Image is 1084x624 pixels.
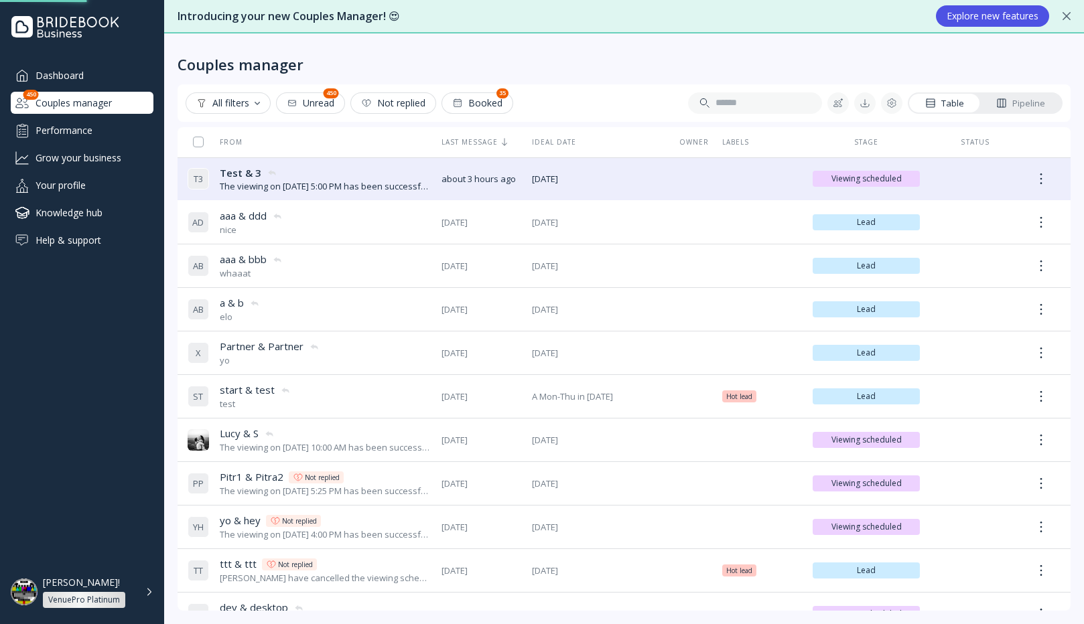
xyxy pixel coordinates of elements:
[726,391,752,402] span: Hot lead
[532,608,666,621] span: [DATE]
[442,216,521,229] span: [DATE]
[220,426,259,441] span: Lucy & S
[11,174,153,196] a: Your profile
[220,296,244,310] span: a & b
[532,521,666,534] span: [DATE]
[442,137,521,147] div: Last message
[11,202,153,224] a: Knowledge hub
[220,441,431,454] div: The viewing on [DATE] 10:00 AM has been successfully created by [PERSON_NAME].
[287,98,334,108] div: Unread
[178,55,303,74] div: Couples manager
[442,477,521,490] span: [DATE]
[818,522,914,532] span: Viewing scheduled
[220,267,283,280] div: whaaat
[818,304,914,315] span: Lead
[188,168,209,189] div: T 3
[220,485,431,497] div: The viewing on [DATE] 5:25 PM has been successfully created by [PERSON_NAME].
[726,565,752,576] span: Hot lead
[43,576,120,589] div: [PERSON_NAME]!
[361,98,425,108] div: Not replied
[818,173,914,184] span: Viewing scheduled
[350,92,436,114] button: Not replied
[442,303,521,316] span: [DATE]
[305,472,340,483] div: Not replied
[276,92,345,114] button: Unread
[188,137,243,147] div: From
[931,137,1020,147] div: Status
[532,137,666,147] div: Ideal date
[532,260,666,272] span: [DATE]
[220,470,283,484] span: Pitr1 & Pitra2
[186,92,271,114] button: All filters
[220,557,257,571] span: ttt & ttt
[442,390,521,403] span: [DATE]
[947,11,1038,21] div: Explore new features
[818,565,914,576] span: Lead
[188,473,209,494] div: P P
[532,216,666,229] span: [DATE]
[11,229,153,251] div: Help & support
[220,339,303,354] span: Partner & Partner
[324,88,339,98] div: 450
[532,434,666,447] span: [DATE]
[220,354,320,367] div: yo
[442,564,521,577] span: [DATE]
[188,212,209,233] div: A D
[818,260,914,271] span: Lead
[677,137,712,147] div: Owner
[188,386,209,407] div: S T
[936,5,1049,27] button: Explore new features
[722,137,802,147] div: Labels
[11,92,153,114] div: Couples manager
[11,578,38,605] img: dpr=2,fit=cover,g=face,w=48,h=48
[452,98,502,108] div: Booked
[11,64,153,86] a: Dashboard
[278,559,313,570] div: Not replied
[196,98,260,108] div: All filters
[220,528,431,541] div: The viewing on [DATE] 4:00 PM has been successfully created by [PERSON_NAME].
[496,88,509,98] div: 35
[925,97,964,110] div: Table
[532,477,666,490] span: [DATE]
[442,608,521,621] span: [DATE]
[220,180,431,193] div: The viewing on [DATE] 5:00 PM has been successfully created by [PERSON_NAME]!.
[11,92,153,114] a: Couples manager450
[220,252,267,266] span: aaa & bbb
[442,521,521,534] span: [DATE]
[178,9,923,24] div: Introducing your new Couples Manager! 😍
[11,147,153,169] a: Grow your business
[532,173,666,185] span: [DATE]
[818,435,914,445] span: Viewing scheduled
[813,137,920,147] div: Stage
[220,383,275,397] span: start & test
[532,564,666,577] span: [DATE]
[442,92,513,114] button: Booked
[220,601,288,615] span: dev & desktop
[220,224,283,236] div: nice
[23,90,39,100] div: 450
[996,97,1045,110] div: Pipeline
[442,434,521,447] span: [DATE]
[818,391,914,402] span: Lead
[442,260,521,272] span: [DATE]
[188,516,209,538] div: Y H
[220,514,261,528] span: yo & hey
[532,347,666,360] span: [DATE]
[48,595,120,605] div: VenuePro Platinum
[188,429,209,451] img: dpr=2,fit=cover,g=face,w=32,h=32
[188,342,209,364] div: X
[11,119,153,141] a: Performance
[532,303,666,316] span: [DATE]
[188,560,209,581] div: T T
[282,516,317,526] div: Not replied
[818,347,914,358] span: Lead
[818,609,914,619] span: Viewing scheduled
[818,478,914,489] span: Viewing scheduled
[442,347,521,360] span: [DATE]
[188,299,209,320] div: A B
